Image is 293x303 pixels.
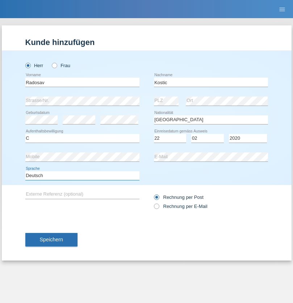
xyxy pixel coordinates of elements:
[154,204,208,209] label: Rechnung per E-Mail
[25,38,268,47] h1: Kunde hinzufügen
[25,233,78,247] button: Speichern
[154,195,204,200] label: Rechnung per Post
[52,63,56,67] input: Frau
[279,6,286,13] i: menu
[25,63,43,68] label: Herr
[275,7,289,11] a: menu
[52,63,70,68] label: Frau
[25,63,30,67] input: Herr
[154,195,159,204] input: Rechnung per Post
[40,237,63,242] span: Speichern
[154,204,159,213] input: Rechnung per E-Mail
